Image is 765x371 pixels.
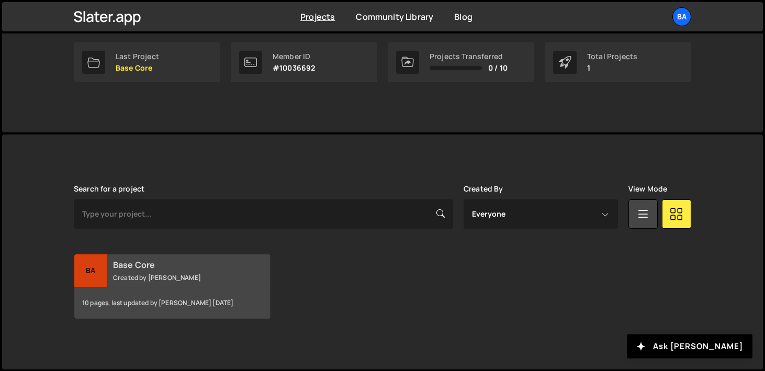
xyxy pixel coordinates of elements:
[587,64,637,72] p: 1
[113,259,239,271] h2: Base Core
[488,64,508,72] span: 0 / 10
[300,11,335,23] a: Projects
[273,52,315,61] div: Member ID
[74,185,144,193] label: Search for a project
[627,334,752,358] button: Ask [PERSON_NAME]
[74,254,107,287] div: Ba
[672,7,691,26] a: Ba
[430,52,508,61] div: Projects Transferred
[116,52,159,61] div: Last Project
[454,11,473,23] a: Blog
[628,185,667,193] label: View Mode
[273,64,315,72] p: #10036692
[74,42,220,82] a: Last Project Base Core
[74,199,453,229] input: Type your project...
[116,64,159,72] p: Base Core
[356,11,433,23] a: Community Library
[587,52,637,61] div: Total Projects
[74,287,271,319] div: 10 pages, last updated by [PERSON_NAME] [DATE]
[113,273,239,282] small: Created by [PERSON_NAME]
[464,185,503,193] label: Created By
[74,254,271,319] a: Ba Base Core Created by [PERSON_NAME] 10 pages, last updated by [PERSON_NAME] [DATE]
